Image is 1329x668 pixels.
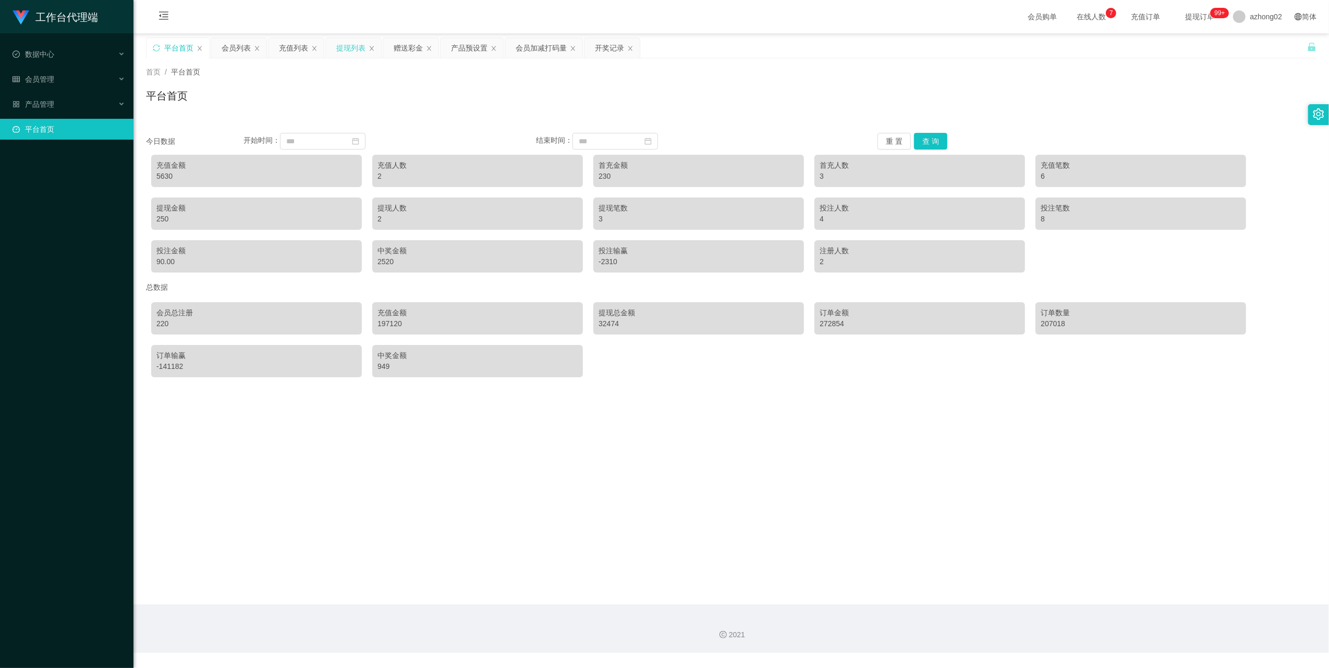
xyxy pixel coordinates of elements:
span: 结束时间： [536,137,572,145]
div: 2 [377,214,578,225]
div: 提现金额 [156,203,357,214]
button: 重 置 [877,133,911,150]
i: 图标: calendar [352,138,359,145]
a: 工作台代理端 [13,13,98,21]
span: 数据中心 [13,50,54,58]
div: 949 [377,361,578,372]
div: 230 [599,171,799,182]
div: 会员列表 [222,38,251,58]
div: 充值笔数 [1041,160,1241,171]
div: 提现笔数 [599,203,799,214]
span: / [165,68,167,76]
i: 图标: appstore-o [13,101,20,108]
i: 图标: table [13,76,20,83]
i: 图标: calendar [644,138,652,145]
div: -2310 [599,256,799,267]
span: 产品管理 [13,100,54,108]
span: 平台首页 [171,68,200,76]
div: 充值金额 [156,160,357,171]
a: 图标: dashboard平台首页 [13,119,125,140]
i: 图标: close [369,45,375,52]
div: 投注输赢 [599,245,799,256]
div: 赠送彩金 [394,38,423,58]
div: 2021 [142,629,1321,640]
div: 投注笔数 [1041,203,1241,214]
p: 7 [1109,8,1113,18]
div: 2520 [377,256,578,267]
div: 充值金额 [377,307,578,318]
div: 207018 [1041,318,1241,329]
i: 图标: global [1295,13,1302,20]
i: 图标: close [197,45,203,52]
div: 220 [156,318,357,329]
div: 订单数量 [1041,307,1241,318]
i: 图标: copyright [720,631,727,638]
div: 充值列表 [279,38,308,58]
i: 图标: close [570,45,576,52]
div: 会员加减打码量 [516,38,567,58]
i: 图标: check-circle-o [13,51,20,58]
div: 5630 [156,171,357,182]
div: 订单输赢 [156,350,357,361]
div: 32474 [599,318,799,329]
div: 首充金额 [599,160,799,171]
div: 3 [599,214,799,225]
img: logo.9652507e.png [13,10,29,25]
div: 开奖记录 [595,38,624,58]
div: 8 [1041,214,1241,225]
div: 中奖金额 [377,350,578,361]
div: 197120 [377,318,578,329]
div: 会员总注册 [156,307,357,318]
div: 6 [1041,171,1241,182]
h1: 平台首页 [146,88,188,104]
sup: 1082 [1210,8,1229,18]
div: 投注人数 [820,203,1020,214]
span: 在线人数 [1071,13,1111,20]
i: 图标: setting [1313,108,1324,120]
div: 提现人数 [377,203,578,214]
div: 平台首页 [164,38,193,58]
div: 中奖金额 [377,245,578,256]
button: 查 询 [914,133,947,150]
div: 2 [820,256,1020,267]
div: 250 [156,214,357,225]
span: 开始时间： [243,137,280,145]
span: 会员管理 [13,75,54,83]
span: 充值订单 [1126,13,1165,20]
div: 订单金额 [820,307,1020,318]
div: 272854 [820,318,1020,329]
div: 首充人数 [820,160,1020,171]
div: 产品预设置 [451,38,487,58]
i: 图标: sync [153,44,160,52]
i: 图标: close [254,45,260,52]
div: 提现总金额 [599,307,799,318]
div: 注册人数 [820,245,1020,256]
i: 图标: unlock [1307,42,1316,52]
div: 4 [820,214,1020,225]
div: 3 [820,171,1020,182]
i: 图标: menu-fold [146,1,181,34]
div: 2 [377,171,578,182]
div: 投注金额 [156,245,357,256]
span: 提现订单 [1180,13,1220,20]
div: 充值人数 [377,160,578,171]
i: 图标: close [491,45,497,52]
i: 图标: close [311,45,318,52]
i: 图标: close [627,45,633,52]
h1: 工作台代理端 [35,1,98,34]
i: 图标: close [426,45,432,52]
div: -141182 [156,361,357,372]
div: 总数据 [146,278,1316,297]
div: 今日数据 [146,136,243,147]
div: 90.00 [156,256,357,267]
div: 提现列表 [336,38,365,58]
sup: 7 [1106,8,1116,18]
span: 首页 [146,68,161,76]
